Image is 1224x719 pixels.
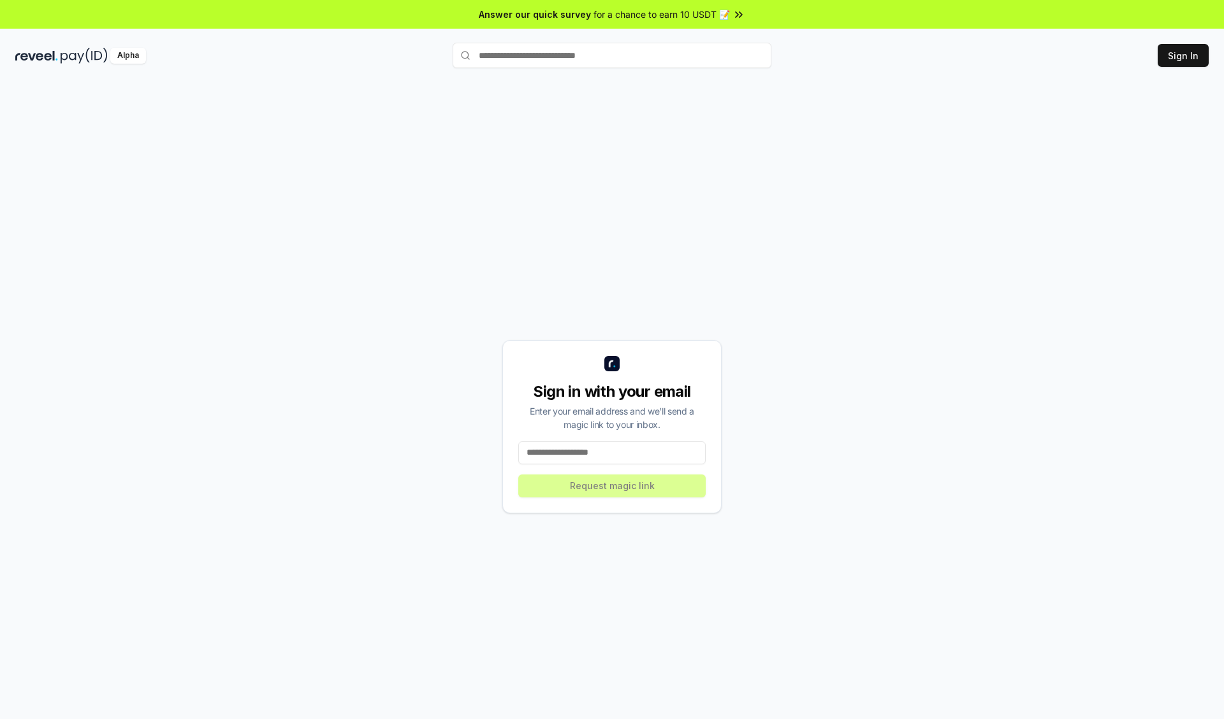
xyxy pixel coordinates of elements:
span: Answer our quick survey [479,8,591,21]
div: Alpha [110,48,146,64]
img: logo_small [604,356,620,371]
div: Enter your email address and we’ll send a magic link to your inbox. [518,404,706,431]
div: Sign in with your email [518,381,706,402]
span: for a chance to earn 10 USDT 📝 [594,8,730,21]
button: Sign In [1158,44,1209,67]
img: pay_id [61,48,108,64]
img: reveel_dark [15,48,58,64]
